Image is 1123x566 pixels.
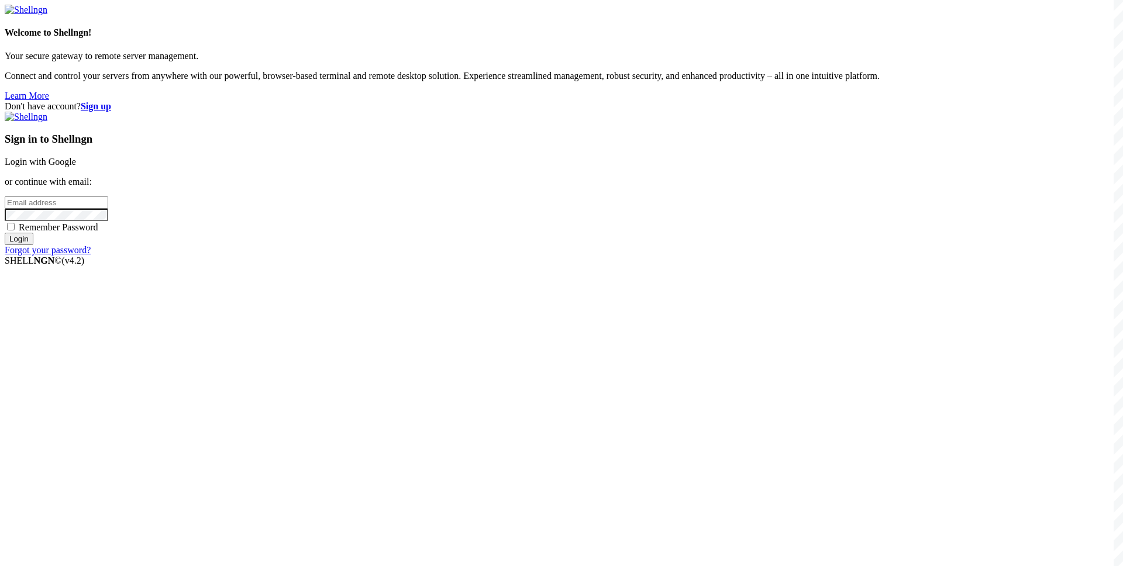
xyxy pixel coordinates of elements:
div: Don't have account? [5,101,1118,112]
a: Login with Google [5,157,76,167]
p: or continue with email: [5,177,1118,187]
input: Remember Password [7,223,15,230]
a: Sign up [81,101,111,111]
span: SHELL © [5,256,84,265]
a: Forgot your password? [5,245,91,255]
input: Login [5,233,33,245]
img: Shellngn [5,112,47,122]
h4: Welcome to Shellngn! [5,27,1118,38]
input: Email address [5,196,108,209]
img: Shellngn [5,5,47,15]
span: 4.2.0 [62,256,85,265]
a: Learn More [5,91,49,101]
p: Connect and control your servers from anywhere with our powerful, browser-based terminal and remo... [5,71,1118,81]
h3: Sign in to Shellngn [5,133,1118,146]
b: NGN [34,256,55,265]
p: Your secure gateway to remote server management. [5,51,1118,61]
span: Remember Password [19,222,98,232]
